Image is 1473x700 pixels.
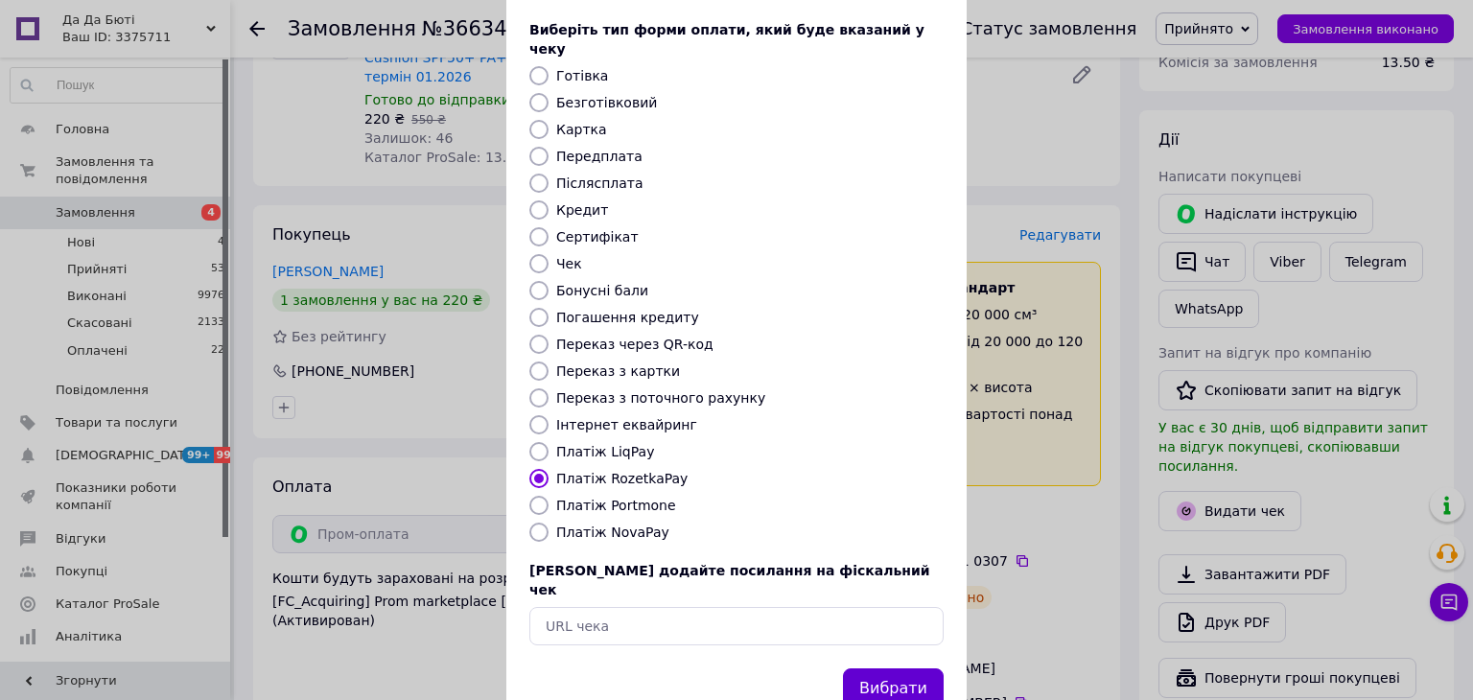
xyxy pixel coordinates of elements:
[556,390,765,406] label: Переказ з поточного рахунку
[556,256,582,271] label: Чек
[556,283,648,298] label: Бонусні бали
[556,417,697,432] label: Інтернет еквайринг
[556,149,643,164] label: Передплата
[529,607,944,645] input: URL чека
[556,202,608,218] label: Кредит
[556,95,657,110] label: Безготівковий
[529,563,930,597] span: [PERSON_NAME] додайте посилання на фіскальний чек
[556,122,607,137] label: Картка
[529,22,924,57] span: Виберіть тип форми оплати, який буде вказаний у чеку
[556,229,639,245] label: Сертифікат
[556,310,699,325] label: Погашення кредиту
[556,363,680,379] label: Переказ з картки
[556,498,676,513] label: Платіж Portmone
[556,175,643,191] label: Післясплата
[556,337,713,352] label: Переказ через QR-код
[556,525,669,540] label: Платіж NovaPay
[556,471,688,486] label: Платіж RozetkaPay
[556,68,608,83] label: Готівка
[556,444,654,459] label: Платіж LiqPay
